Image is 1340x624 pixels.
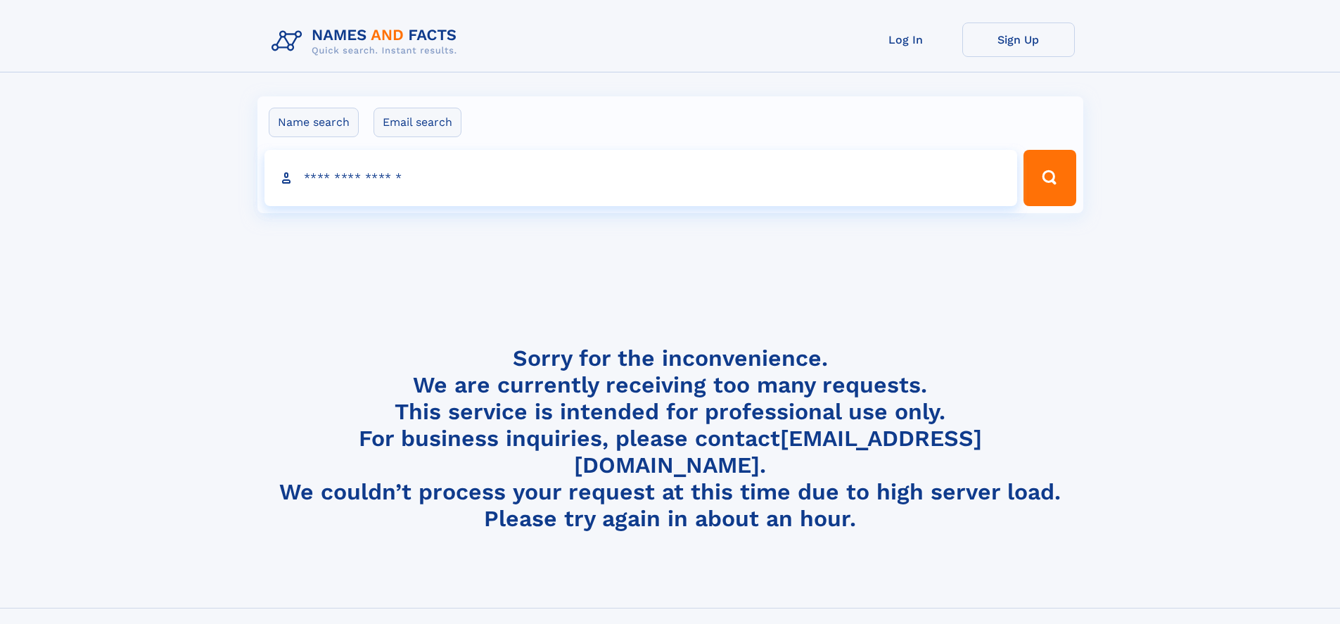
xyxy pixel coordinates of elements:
[374,108,461,137] label: Email search
[266,345,1075,533] h4: Sorry for the inconvenience. We are currently receiving too many requests. This service is intend...
[266,23,468,61] img: Logo Names and Facts
[269,108,359,137] label: Name search
[1023,150,1076,206] button: Search Button
[850,23,962,57] a: Log In
[264,150,1018,206] input: search input
[574,425,982,478] a: [EMAIL_ADDRESS][DOMAIN_NAME]
[962,23,1075,57] a: Sign Up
